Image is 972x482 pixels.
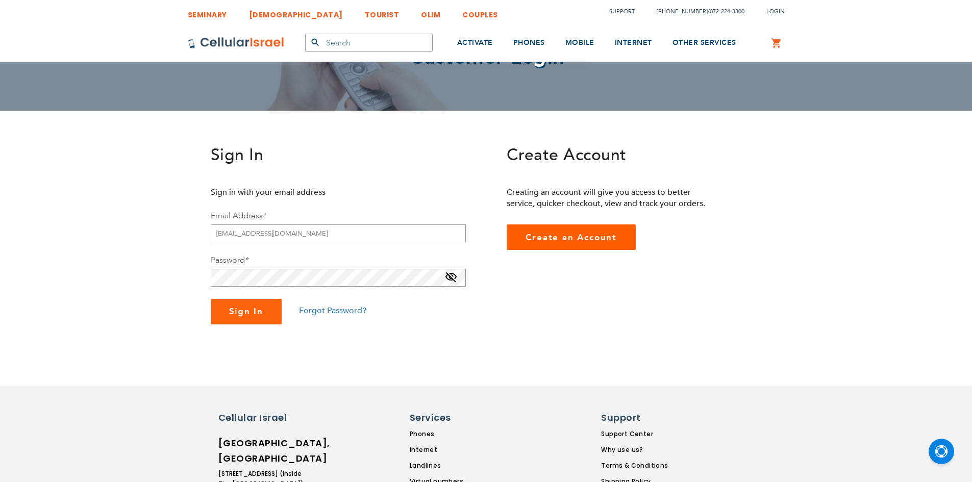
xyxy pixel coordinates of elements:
a: PHONES [513,24,545,62]
a: INTERNET [615,24,652,62]
span: Sign In [211,144,264,166]
a: 072-224-3300 [710,8,744,15]
label: Password [211,255,248,266]
span: OTHER SERVICES [672,38,736,47]
a: [PHONE_NUMBER] [657,8,708,15]
a: TOURIST [365,3,400,21]
a: SEMINARY [188,3,227,21]
a: Landlines [410,461,503,470]
a: Phones [410,429,503,439]
span: ACTIVATE [457,38,493,47]
span: MOBILE [565,38,594,47]
li: / [646,4,744,19]
input: Email [211,224,466,242]
span: Sign In [229,306,264,317]
a: MOBILE [565,24,594,62]
span: Create an Account [526,232,617,243]
a: Internet [410,445,503,454]
a: OLIM [421,3,440,21]
p: Sign in with your email address [211,187,417,198]
label: Email Address [211,210,266,221]
span: Create Account [507,144,627,166]
span: Login [766,8,785,15]
a: Create an Account [507,224,636,250]
a: OTHER SERVICES [672,24,736,62]
img: Cellular Israel Logo [188,37,285,49]
a: COUPLES [462,3,498,21]
a: Support [609,8,635,15]
input: Search [305,34,433,52]
a: Terms & Conditions [601,461,668,470]
a: [DEMOGRAPHIC_DATA] [249,3,343,21]
span: PHONES [513,38,545,47]
a: ACTIVATE [457,24,493,62]
a: Support Center [601,429,668,439]
h6: Cellular Israel [218,411,305,424]
p: Creating an account will give you access to better service, quicker checkout, view and track your... [507,187,713,209]
h6: [GEOGRAPHIC_DATA], [GEOGRAPHIC_DATA] [218,436,305,466]
h6: Services [410,411,496,424]
h6: Support [601,411,662,424]
button: Sign In [211,299,282,324]
a: Why use us? [601,445,668,454]
a: Forgot Password? [299,305,366,316]
span: INTERNET [615,38,652,47]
